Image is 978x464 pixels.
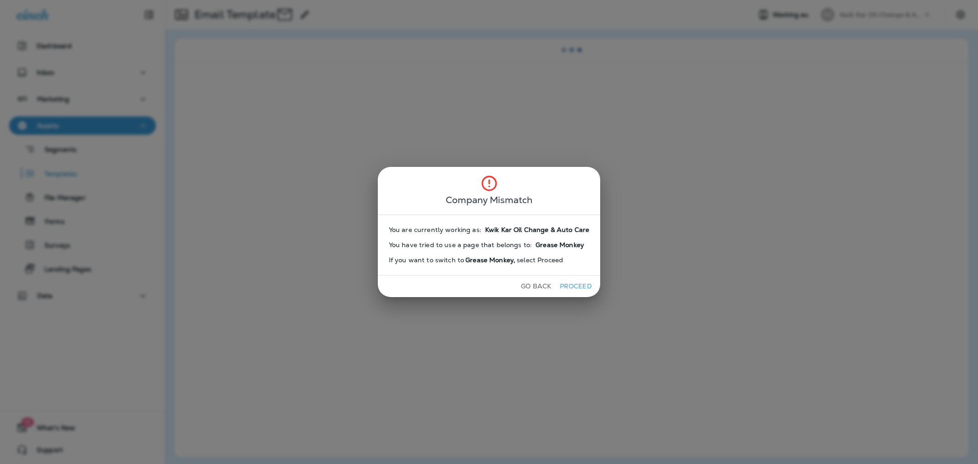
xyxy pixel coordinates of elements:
button: Go Back [517,279,555,293]
span: Grease Monkey [536,241,584,249]
span: You are currently working as: [389,226,481,234]
span: Company Mismatch [446,193,532,207]
span: You have tried to use a page that belongs to: [389,241,532,249]
span: Grease Monkey , [464,256,517,264]
span: select Proceed [517,256,563,264]
button: Proceed [558,279,593,293]
span: If you want to switch to [389,256,464,264]
span: Kwik Kar Oil Change & Auto Care [485,226,589,234]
